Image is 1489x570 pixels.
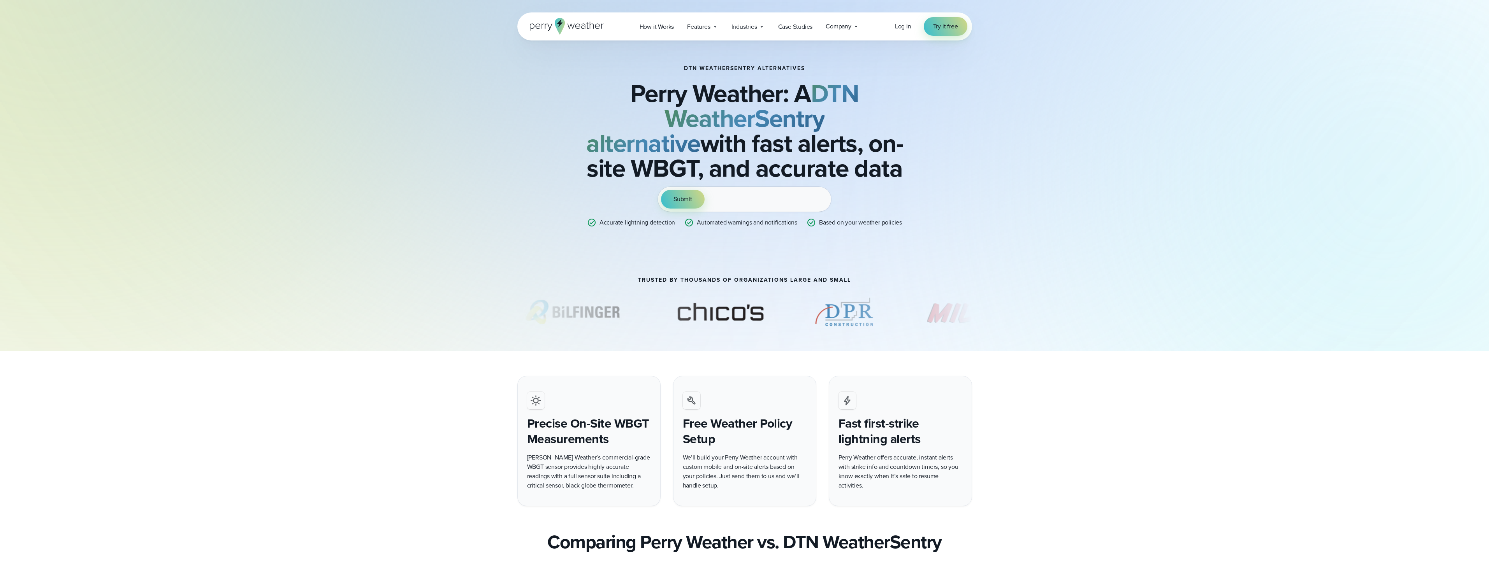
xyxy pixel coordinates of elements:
[684,65,805,72] h1: DTN WeatherSentry Alternatives
[556,81,933,181] h2: Perry Weather: A with fast alerts, on-site WBGT, and accurate data
[599,218,675,227] p: Accurate lightning detection
[517,293,628,331] div: 1 of 11
[913,293,1023,331] img: Milos.svg
[640,22,674,32] span: How it Works
[673,195,692,204] span: Submit
[683,416,807,447] h4: Free Weather Policy Setup
[731,22,757,32] span: Industries
[913,293,1023,331] div: 4 of 11
[683,453,807,490] p: We’ll build your Perry Weather account with custom mobile and on-site alerts based on your polici...
[665,293,776,331] div: 2 of 11
[661,190,705,209] button: Submit
[839,416,962,447] h4: Fast first-strike lightning alerts
[813,293,875,331] img: DPR-Construction.svg
[813,293,875,331] div: 3 of 11
[586,75,859,161] strong: DTN WeatherSentry alternative
[633,19,681,35] a: How it Works
[517,293,972,335] div: slideshow
[924,17,967,36] a: Try it free
[638,277,851,283] h2: Trusted by thousands of organizations large and small
[826,22,851,31] span: Company
[819,218,902,227] p: Based on your weather policies
[527,453,651,490] p: [PERSON_NAME] Weather’s commercial-grade WBGT sensor provides highly accurate readings with a ful...
[839,453,962,490] p: Perry Weather offers accurate, instant alerts with strike info and countdown timers, so you know ...
[517,293,628,331] img: Bilfinger.svg
[933,22,958,31] span: Try it free
[547,531,942,553] h2: Comparing Perry Weather vs. DTN WeatherSentry
[687,22,710,32] span: Features
[895,22,911,31] a: Log in
[772,19,819,35] a: Case Studies
[697,218,797,227] p: Automated warnings and notifications
[778,22,813,32] span: Case Studies
[527,416,651,447] h5: Precise On-Site WBGT Measurements
[665,293,776,331] img: Chicos.svg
